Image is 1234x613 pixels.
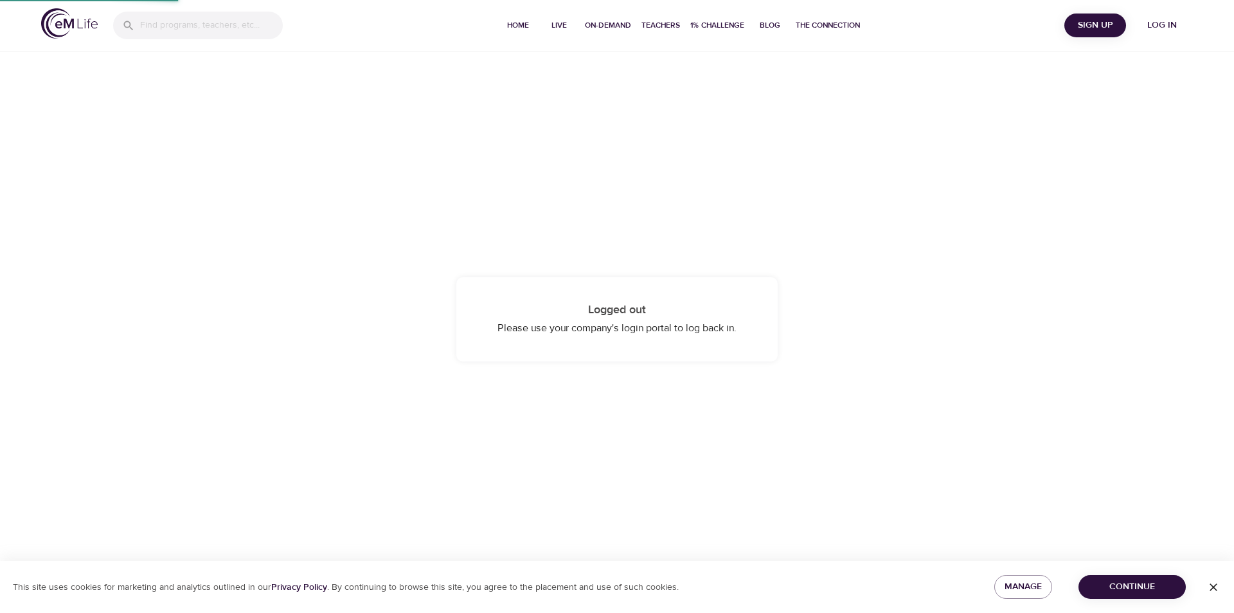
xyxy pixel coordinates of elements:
[1078,575,1186,599] button: Continue
[271,581,327,593] a: Privacy Policy
[994,575,1052,599] button: Manage
[140,12,283,39] input: Find programs, teachers, etc...
[497,322,737,334] span: Please use your company's login portal to log back in.
[755,19,785,32] span: Blog
[1069,17,1121,33] span: Sign Up
[1005,579,1042,595] span: Manage
[1064,14,1126,37] button: Sign Up
[503,19,533,32] span: Home
[641,19,680,32] span: Teachers
[482,303,752,317] h4: Logged out
[585,19,631,32] span: On-Demand
[1131,14,1193,37] button: Log in
[1089,579,1176,595] span: Continue
[41,8,98,39] img: logo
[796,19,860,32] span: The Connection
[690,19,744,32] span: 1% Challenge
[544,19,575,32] span: Live
[1136,17,1188,33] span: Log in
